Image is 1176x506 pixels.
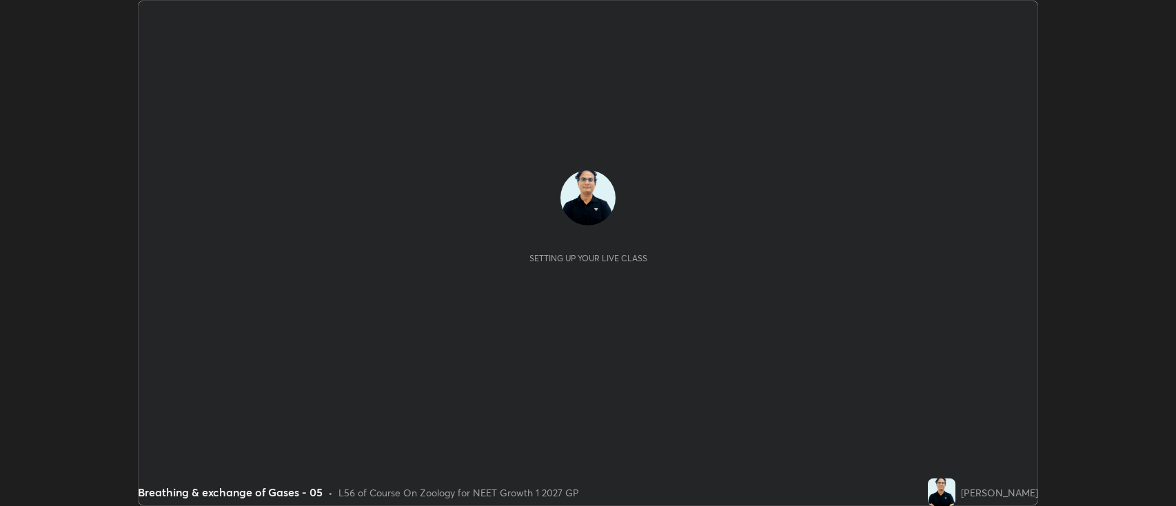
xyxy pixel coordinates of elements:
[138,484,323,500] div: Breathing & exchange of Gases - 05
[928,478,955,506] img: 44dbf02e4033470aa5e07132136bfb12.jpg
[328,485,333,500] div: •
[961,485,1038,500] div: [PERSON_NAME]
[338,485,579,500] div: L56 of Course On Zoology for NEET Growth 1 2027 GP
[560,170,616,225] img: 44dbf02e4033470aa5e07132136bfb12.jpg
[529,253,647,263] div: Setting up your live class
